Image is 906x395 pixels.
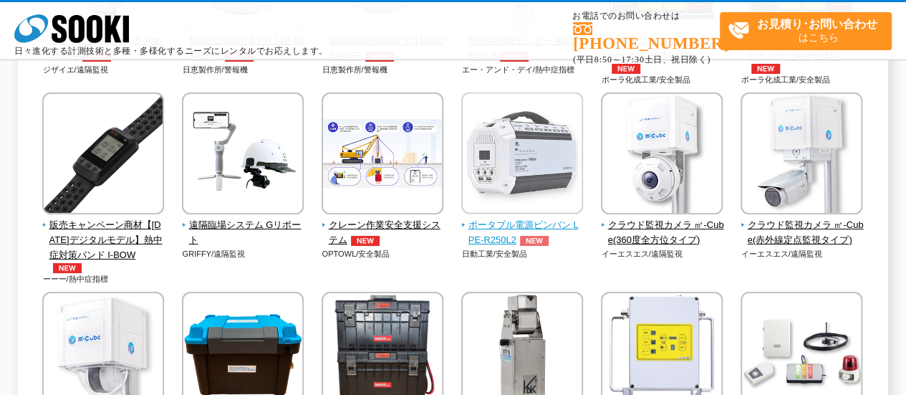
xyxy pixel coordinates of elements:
span: クレーン作業安全支援システム [322,218,444,248]
span: 17:30 [621,54,644,65]
a: [PHONE_NUMBER] [573,22,720,52]
p: ポーラ化成工業/安全製品 [601,74,723,86]
p: ポーラ化成工業/安全製品 [741,74,863,86]
img: 遠隔臨場システム Gリポート [182,92,304,218]
span: 遠隔臨場システム Gリポート [182,218,304,248]
img: NEW [748,64,784,74]
span: クラウド監視カメラ ㎥-Cube(360度全方位タイプ) [601,218,723,248]
p: イーエスエス/遠隔監視 [601,248,723,260]
span: 販売キャンペーン商材【[DATE]デジタルモデル】熱中症対策バンド I-BOW [42,218,165,272]
img: 販売キャンペーン商材【2025年デジタルモデル】熱中症対策バンド I-BOW [42,92,164,218]
p: ーーー/熱中症指標 [42,273,165,285]
p: 日恵製作所/警報機 [182,64,304,76]
a: クラウド監視カメラ ㎥-Cube(赤外線定点監視タイプ) [741,204,863,247]
p: 日動工業/安全製品 [461,248,584,260]
img: NEW [347,236,383,246]
p: OPTOWL/安全製品 [322,248,444,260]
a: ポータブル電源ピンバン LPE-R250L2NEW [461,204,584,247]
img: クレーン作業安全支援システム [322,92,443,218]
strong: お見積り･お問い合わせ [757,18,877,30]
span: クラウド監視カメラ ㎥-Cube(赤外線定点監視タイプ) [741,218,863,248]
img: クラウド監視カメラ ㎥-Cube(赤外線定点監視タイプ) [741,92,862,218]
img: クラウド監視カメラ ㎥-Cube(360度全方位タイプ) [601,92,723,218]
span: はこちら [728,13,891,49]
p: GRIFFY/遠隔監視 [182,248,304,260]
span: ポータブル電源ピンバン LPE-R250L2 [461,218,584,248]
a: クラウド監視カメラ ㎥-Cube(360度全方位タイプ) [601,204,723,247]
span: (平日 ～ 土日、祝日除く) [573,54,710,65]
a: お見積り･お問い合わせはこちら [720,12,892,50]
img: ポータブル電源ピンバン LPE-R250L2 [461,92,583,218]
span: お電話でのお問い合わせは [573,12,720,21]
p: ジザイエ/遠隔監視 [42,64,165,76]
a: クレーン作業安全支援システムNEW [322,204,444,247]
p: 日々進化する計測技術と多種・多様化するニーズにレンタルでお応えします。 [14,47,328,55]
img: NEW [516,236,552,246]
p: 日恵製作所/警報機 [322,64,444,76]
img: NEW [608,64,644,74]
img: NEW [49,263,85,273]
a: 遠隔臨場システム Gリポート [182,204,304,247]
span: 8:50 [594,54,612,65]
p: エー・アンド・デイ/熱中症指標 [461,64,584,76]
p: イーエスエス/遠隔監視 [741,248,863,260]
a: 販売キャンペーン商材【[DATE]デジタルモデル】熱中症対策バンド I-BOWNEW [42,204,165,272]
